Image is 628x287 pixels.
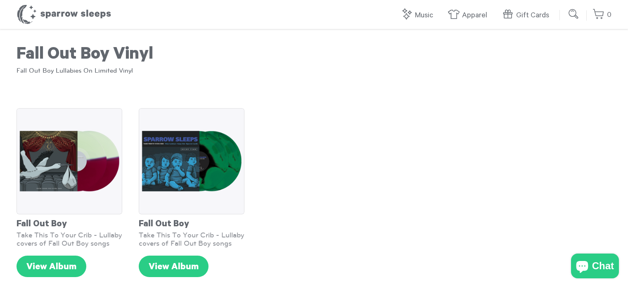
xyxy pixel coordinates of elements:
[566,6,582,22] input: Submit
[17,45,611,66] h1: Fall Out Boy Vinyl
[502,7,553,24] a: Gift Cards
[17,256,86,277] a: View Album
[139,214,244,231] div: Fall Out Boy
[400,7,437,24] a: Music
[17,231,122,247] div: Take This To Your Crib - Lullaby covers of Fall Out Boy songs
[569,254,621,280] inbox-online-store-chat: Shopify online store chat
[17,108,122,214] img: SS_FUTST_SSEXCLUSIVE_6d2c3e95-2d39-4810-a4f6-2e3a860c2b91_grande.png
[448,7,491,24] a: Apparel
[17,66,611,75] p: Fall Out Boy Lullabies On Limited Vinyl
[139,108,244,214] img: SS_TTTYC_GREEN_grande.png
[17,4,111,25] h1: Sparrow Sleeps
[592,6,611,24] a: 0
[139,256,209,277] a: View Album
[17,214,122,231] div: Fall Out Boy
[139,231,244,247] div: Take This To Your Crib - Lullaby covers of Fall Out Boy songs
